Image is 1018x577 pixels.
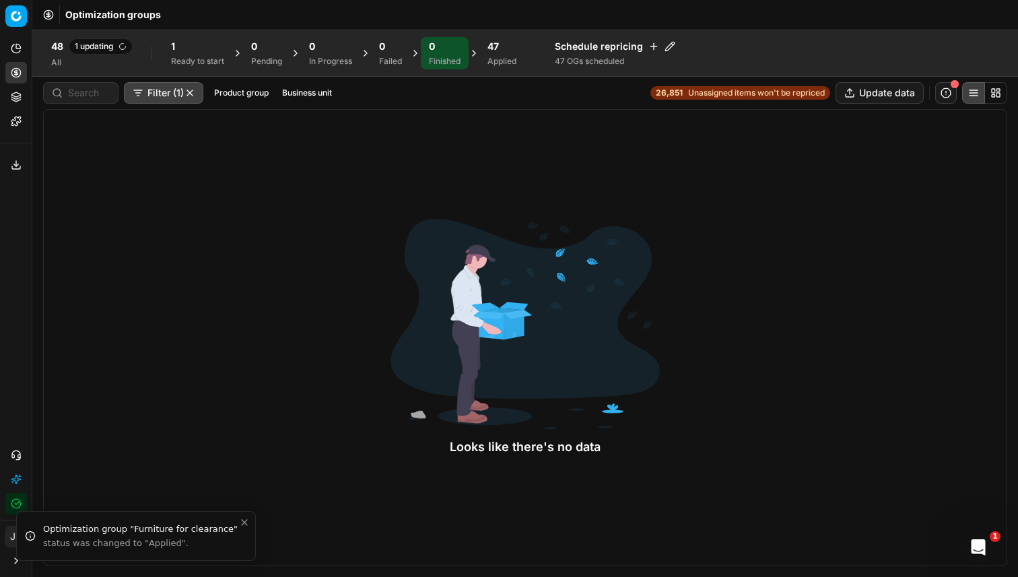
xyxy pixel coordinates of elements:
span: 1 updating [69,38,133,55]
button: Product group [209,85,274,101]
div: Finished [429,56,461,67]
span: 1 [990,531,1000,542]
strong: 26,851 [656,88,683,98]
span: JD [6,527,26,547]
button: Close toast [236,514,252,531]
div: Ready to start [171,56,224,67]
input: Search [68,86,110,100]
div: All [51,57,133,68]
div: In Progress [309,56,352,67]
h4: Schedule repricing [555,40,675,53]
span: 47 [487,40,499,53]
span: Unassigned items won't be repriced [688,88,825,98]
div: 47 OGs scheduled [555,56,675,67]
button: JD [5,526,27,547]
iframe: Intercom live chat [962,531,994,564]
button: Business unit [277,85,337,101]
div: Applied [487,56,516,67]
div: Optimization group "Furniture for clearance" [43,522,239,536]
span: 0 [379,40,385,53]
span: 48 [51,40,63,53]
a: 26,851Unassigned items won't be repriced [650,86,830,100]
nav: breadcrumb [65,8,161,22]
span: 0 [309,40,315,53]
span: Optimization groups [65,8,161,22]
button: Filter (1) [124,82,203,104]
span: 0 [251,40,257,53]
div: Pending [251,56,282,67]
div: Looks like there's no data [391,438,660,456]
span: 0 [429,40,435,53]
span: 1 [171,40,175,53]
button: Update data [836,82,924,104]
div: status was changed to "Applied". [43,537,239,549]
div: Failed [379,56,402,67]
